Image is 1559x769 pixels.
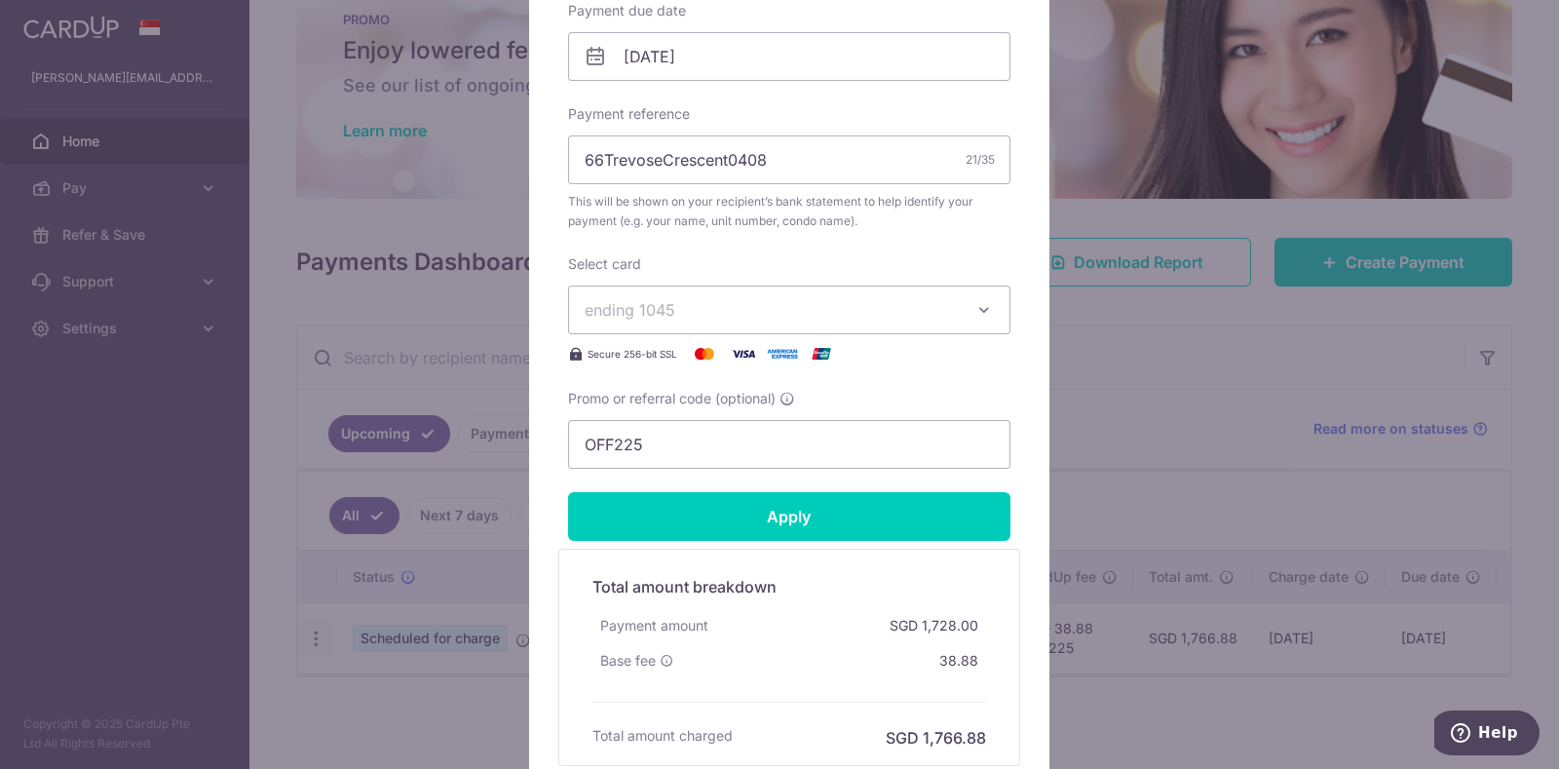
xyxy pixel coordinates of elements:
label: Payment due date [568,1,686,20]
h6: SGD 1,766.88 [886,726,986,750]
span: Base fee [600,651,656,671]
h6: Total amount charged [592,726,733,746]
input: DD / MM / YYYY [568,32,1010,81]
span: ending 1045 [585,300,675,320]
img: Mastercard [685,342,724,365]
div: 21/35 [966,150,995,170]
img: Visa [724,342,763,365]
label: Select card [568,254,641,274]
div: 38.88 [932,643,986,678]
img: UnionPay [802,342,841,365]
h5: Total amount breakdown [592,575,986,598]
div: SGD 1,728.00 [882,608,986,643]
label: Payment reference [568,104,690,124]
img: American Express [763,342,802,365]
span: This will be shown on your recipient’s bank statement to help identify your payment (e.g. your na... [568,192,1010,231]
iframe: Opens a widget where you can find more information [1434,711,1540,759]
button: ending 1045 [568,286,1010,334]
span: Promo or referral code (optional) [568,389,776,408]
div: Payment amount [592,608,716,643]
input: Apply [568,492,1010,541]
span: Secure 256-bit SSL [588,346,677,362]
